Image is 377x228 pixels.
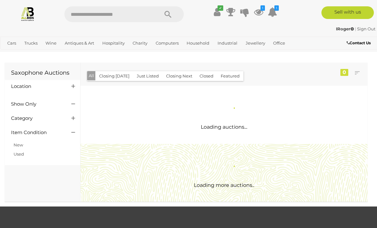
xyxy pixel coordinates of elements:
[215,38,240,48] a: Industrial
[162,71,196,81] button: Closing Next
[194,182,254,188] span: Loading more auctions..
[274,5,279,11] i: 1
[11,84,62,89] h4: Location
[271,38,288,48] a: Office
[22,38,40,48] a: Trucks
[336,26,354,31] strong: IRoger
[336,26,355,31] a: IRoger
[11,70,74,76] h1: Saxophone Auctions
[43,38,59,48] a: Wine
[218,5,223,11] i: ✔
[347,40,371,45] b: Contact Us
[5,48,23,59] a: Sports
[347,40,372,46] a: Contact Us
[340,69,348,76] div: 0
[26,48,76,59] a: [GEOGRAPHIC_DATA]
[11,102,62,107] h4: Show Only
[355,26,356,31] span: |
[133,71,163,81] button: Just Listed
[268,6,277,18] a: 1
[100,38,127,48] a: Hospitality
[11,130,62,135] h4: Item Condition
[201,124,247,130] span: Loading auctions...
[152,6,184,22] button: Search
[62,38,97,48] a: Antiques & Art
[20,6,35,21] img: Allbids.com.au
[243,38,268,48] a: Jewellery
[254,6,263,18] a: 1
[357,26,375,31] a: Sign Out
[11,116,62,121] h4: Category
[87,71,96,80] button: All
[212,6,222,18] a: ✔
[95,71,133,81] button: Closing [DATE]
[130,38,150,48] a: Charity
[14,151,24,157] a: Used
[260,5,265,11] i: 1
[5,38,19,48] a: Cars
[217,71,243,81] button: Featured
[153,38,181,48] a: Computers
[14,142,23,147] a: New
[321,6,374,19] a: Sell with us
[184,38,212,48] a: Household
[196,71,217,81] button: Closed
